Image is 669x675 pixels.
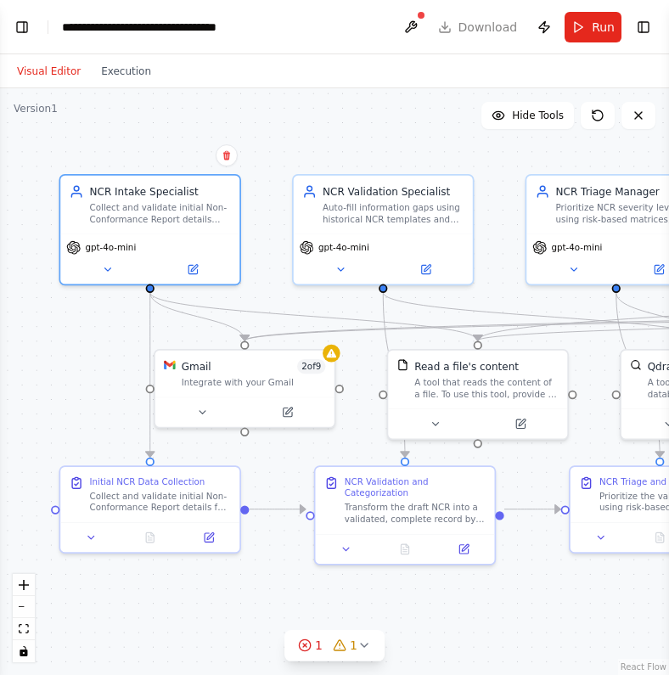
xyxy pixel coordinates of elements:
div: NCR Validation and Categorization [345,475,486,498]
div: Auto-fill information gaps using historical NCR templates and patterns, categorize issue types ba... [323,202,464,225]
img: FileReadTool [397,359,409,371]
div: Collect and validate initial Non-Conformance Report details from multiple sources including voice... [90,202,231,225]
button: 11 [284,630,385,661]
a: React Flow attribution [621,662,666,672]
g: Edge from 7fd0cdd9-d136-46c0-8ce7-0626e01d13ae to dc4c69ca-5d3a-45b9-b4f0-08e93e1a1fe5 [143,292,252,340]
img: QdrantVectorSearchTool [630,359,642,371]
div: Version 1 [14,102,58,115]
button: Open in side panel [183,529,233,547]
g: Edge from b9a827d7-78c6-4dac-842e-e6d58b58a937 to 1a5f465e-ab8c-4e73-8fb4-bf295bff20f8 [504,502,560,516]
span: gpt-4o-mini [551,242,602,254]
div: NCR Validation and CategorizationTransform the draft NCR into a validated, complete record by aut... [314,465,496,565]
div: React Flow controls [13,574,35,662]
button: Open in side panel [439,541,489,559]
button: Show right sidebar [632,15,655,39]
button: Show left sidebar [10,15,34,39]
span: gpt-4o-mini [85,242,136,254]
button: fit view [13,618,35,640]
g: Edge from 08265bb4-2354-404e-9650-6c8cb39845ed to b9a827d7-78c6-4dac-842e-e6d58b58a937 [376,292,413,457]
g: Edge from 7fd0cdd9-d136-46c0-8ce7-0626e01d13ae to 71f41af3-4774-4d9e-92bc-c74b956ebaf1 [143,292,157,457]
div: Integrate with your Gmail [182,377,326,389]
div: FileReadToolRead a file's contentA tool that reads the content of a file. To use this tool, provi... [387,349,569,440]
div: Read a file's content [414,359,519,374]
span: Number of enabled actions [297,359,325,374]
img: Gmail [164,359,176,371]
div: NCR Intake Specialist [90,184,231,199]
g: Edge from 71f41af3-4774-4d9e-92bc-c74b956ebaf1 to b9a827d7-78c6-4dac-842e-e6d58b58a937 [250,502,306,516]
span: 1 [350,637,357,654]
g: Edge from 7fd0cdd9-d136-46c0-8ce7-0626e01d13ae to e88c1fec-8f3d-45cc-98f8-18f80b8a7e3a [143,292,485,340]
button: toggle interactivity [13,640,35,662]
button: Execution [91,61,161,82]
div: NCR Intake SpecialistCollect and validate initial Non-Conformance Report details from multiple so... [59,174,241,285]
div: Transform the draft NCR into a validated, complete record by auto-filling information gaps using ... [345,502,486,525]
span: 1 [315,637,323,654]
g: Edge from f9c3e864-cc2b-4ba3-b863-39898a38235b to 1a5f465e-ab8c-4e73-8fb4-bf295bff20f8 [609,292,667,457]
div: Collect and validate initial Non-Conformance Report details for {ncr_issue} at {facility_location... [90,490,231,513]
div: GmailGmail2of9Integrate with your Gmail [154,349,335,429]
button: No output available [374,541,436,559]
div: A tool that reads the content of a file. To use this tool, provide a 'file_path' parameter with t... [414,377,559,400]
span: Hide Tools [512,109,564,122]
nav: breadcrumb [62,19,216,36]
button: Delete node [216,144,238,166]
button: zoom in [13,574,35,596]
div: Initial NCR Data CollectionCollect and validate initial Non-Conformance Report details for {ncr_i... [59,465,241,554]
button: Open in side panel [385,261,467,278]
button: No output available [119,529,181,547]
button: Open in side panel [479,415,561,433]
div: NCR Validation SpecialistAuto-fill information gaps using historical NCR templates and patterns, ... [292,174,474,285]
button: Visual Editor [7,61,91,82]
span: Run [592,19,615,36]
button: Run [565,12,621,42]
span: gpt-4o-mini [318,242,369,254]
div: Gmail [182,359,211,374]
button: Hide Tools [481,102,574,129]
button: Open in side panel [246,403,329,421]
div: NCR Validation Specialist [323,184,464,199]
div: Initial NCR Data Collection [90,475,205,487]
button: Open in side panel [151,261,233,278]
button: zoom out [13,596,35,618]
